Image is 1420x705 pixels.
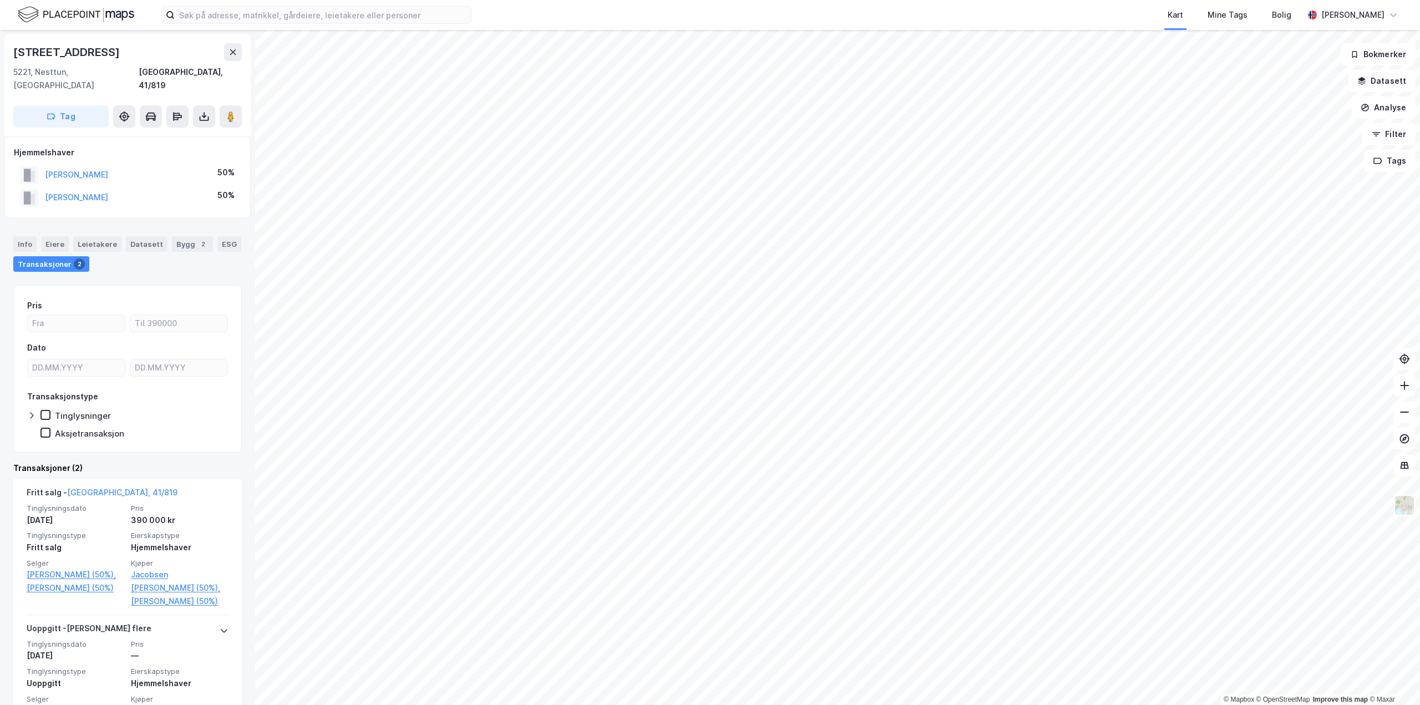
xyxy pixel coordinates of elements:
[1348,70,1416,92] button: Datasett
[74,258,85,270] div: 2
[28,315,125,332] input: Fra
[131,504,229,513] span: Pris
[197,239,209,250] div: 2
[73,236,121,252] div: Leietakere
[131,595,229,608] a: [PERSON_NAME] (50%)
[217,189,235,202] div: 50%
[28,359,125,376] input: DD.MM.YYYY
[27,559,124,568] span: Selger
[1208,8,1247,22] div: Mine Tags
[1394,495,1415,516] img: Z
[131,559,229,568] span: Kjøper
[13,256,89,272] div: Transaksjoner
[131,541,229,554] div: Hjemmelshaver
[1313,696,1368,703] a: Improve this map
[27,667,124,676] span: Tinglysningstype
[1256,696,1310,703] a: OpenStreetMap
[27,531,124,540] span: Tinglysningstype
[27,622,151,640] div: Uoppgitt - [PERSON_NAME] flere
[131,514,229,527] div: 390 000 kr
[27,677,124,690] div: Uoppgitt
[1362,123,1416,145] button: Filter
[27,581,124,595] a: [PERSON_NAME] (50%)
[131,531,229,540] span: Eierskapstype
[55,410,111,421] div: Tinglysninger
[14,146,241,159] div: Hjemmelshaver
[217,166,235,179] div: 50%
[27,649,124,662] div: [DATE]
[1272,8,1291,22] div: Bolig
[131,649,229,662] div: —
[13,43,122,61] div: [STREET_ADDRESS]
[1365,652,1420,705] iframe: Chat Widget
[27,504,124,513] span: Tinglysningsdato
[1364,150,1416,172] button: Tags
[1168,8,1183,22] div: Kart
[13,105,109,128] button: Tag
[1341,43,1416,65] button: Bokmerker
[131,667,229,676] span: Eierskapstype
[1224,696,1254,703] a: Mapbox
[41,236,69,252] div: Eiere
[27,541,124,554] div: Fritt salg
[131,568,229,595] a: Jacobsen [PERSON_NAME] (50%),
[130,315,227,332] input: Til 390000
[1365,652,1420,705] div: Kontrollprogram for chat
[175,7,471,23] input: Søk på adresse, matrikkel, gårdeiere, leietakere eller personer
[1321,8,1384,22] div: [PERSON_NAME]
[27,486,177,504] div: Fritt salg -
[13,236,37,252] div: Info
[27,568,124,581] a: [PERSON_NAME] (50%),
[13,461,242,475] div: Transaksjoner (2)
[67,488,177,497] a: [GEOGRAPHIC_DATA], 41/819
[131,677,229,690] div: Hjemmelshaver
[27,694,124,704] span: Selger
[131,640,229,649] span: Pris
[27,514,124,527] div: [DATE]
[27,640,124,649] span: Tinglysningsdato
[55,428,124,439] div: Aksjetransaksjon
[139,65,242,92] div: [GEOGRAPHIC_DATA], 41/819
[27,390,98,403] div: Transaksjonstype
[1351,97,1416,119] button: Analyse
[217,236,241,252] div: ESG
[130,359,227,376] input: DD.MM.YYYY
[172,236,213,252] div: Bygg
[27,299,42,312] div: Pris
[131,694,229,704] span: Kjøper
[18,5,134,24] img: logo.f888ab2527a4732fd821a326f86c7f29.svg
[126,236,168,252] div: Datasett
[13,65,139,92] div: 5221, Nesttun, [GEOGRAPHIC_DATA]
[27,341,46,354] div: Dato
